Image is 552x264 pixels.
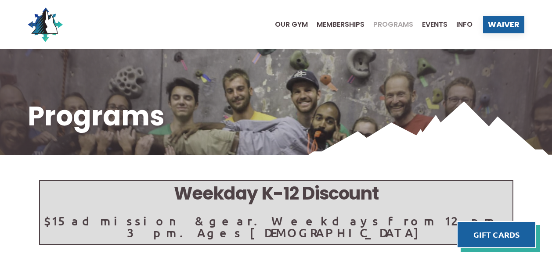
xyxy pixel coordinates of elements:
[422,21,447,28] span: Events
[308,21,364,28] a: Memberships
[40,181,512,206] h5: Weekday K-12 Discount
[373,21,413,28] span: Programs
[28,7,63,42] img: North Wall Logo
[488,21,520,29] span: Waiver
[413,21,447,28] a: Events
[483,16,524,33] a: Waiver
[266,21,308,28] a: Our Gym
[275,21,308,28] span: Our Gym
[456,21,473,28] span: Info
[317,21,364,28] span: Memberships
[364,21,413,28] a: Programs
[447,21,473,28] a: Info
[40,215,512,239] p: $15 admission & gear. Weekdays from 12pm-3pm. Ages [DEMOGRAPHIC_DATA]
